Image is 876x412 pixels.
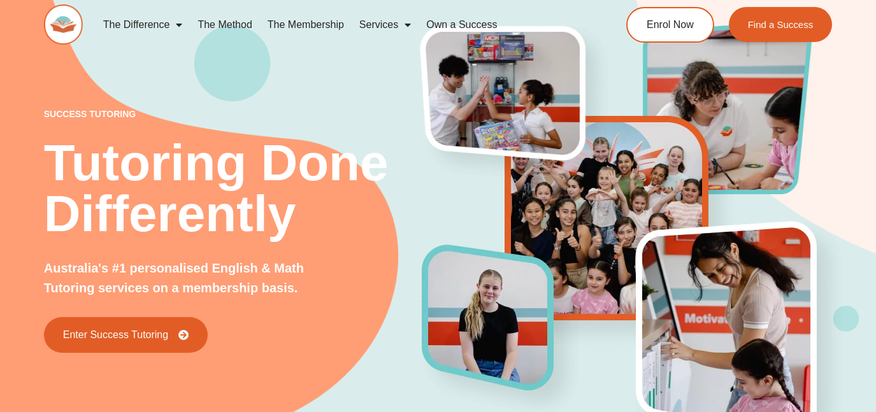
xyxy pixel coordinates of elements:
a: Own a Success [419,10,505,39]
nav: Menu [96,10,582,39]
a: The Difference [96,10,190,39]
p: Australia's #1 personalised English & Math Tutoring services on a membership basis. [44,259,320,298]
a: Find a Success [729,7,833,42]
p: success tutoring [44,110,422,118]
a: Enrol Now [626,7,714,43]
a: The Method [190,10,259,39]
span: Enrol Now [647,20,694,30]
span: Find a Success [748,20,814,29]
h2: Tutoring Done Differently [44,138,422,239]
a: Services [352,10,419,39]
a: The Membership [260,10,352,39]
a: Enter Success Tutoring [44,317,208,353]
span: Enter Success Tutoring [63,330,168,340]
